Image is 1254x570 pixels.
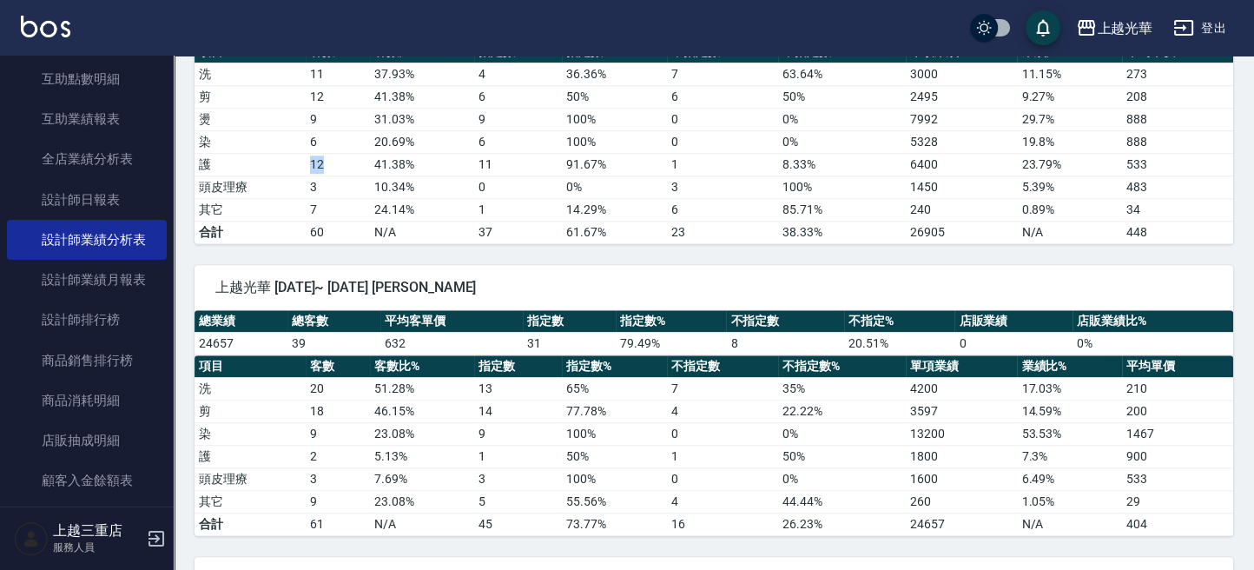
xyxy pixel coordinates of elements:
[906,355,1017,378] th: 單項業績
[195,445,306,467] td: 護
[1017,513,1121,535] td: N/A
[562,108,666,130] td: 100 %
[474,377,562,400] td: 13
[7,260,167,300] a: 設計師業績月報表
[1122,176,1233,198] td: 483
[380,332,523,355] td: 632
[370,467,474,490] td: 7.69 %
[1122,422,1233,445] td: 1467
[906,445,1017,467] td: 1800
[1122,467,1233,490] td: 533
[7,99,167,139] a: 互助業績報表
[474,63,562,85] td: 4
[474,221,562,243] td: 37
[53,522,142,540] h5: 上越三重店
[1122,445,1233,467] td: 900
[1072,332,1233,355] td: 0 %
[1017,467,1121,490] td: 6.49 %
[778,490,907,513] td: 44.44 %
[667,445,778,467] td: 1
[1017,377,1121,400] td: 17.03 %
[306,355,370,378] th: 客數
[667,108,778,130] td: 0
[7,421,167,461] a: 店販抽成明細
[474,467,562,490] td: 3
[1122,513,1233,535] td: 404
[562,176,666,198] td: 0 %
[7,220,167,260] a: 設計師業績分析表
[7,501,167,541] a: 每日非現金明細
[906,153,1017,176] td: 6400
[1017,221,1121,243] td: N/A
[195,490,306,513] td: 其它
[562,445,666,467] td: 50 %
[287,332,380,355] td: 39
[616,310,726,333] th: 指定數%
[7,300,167,340] a: 設計師排行榜
[474,513,562,535] td: 45
[215,279,1212,296] span: 上越光華 [DATE]~ [DATE] [PERSON_NAME]
[474,153,562,176] td: 11
[195,513,306,535] td: 合計
[370,377,474,400] td: 51.28 %
[906,176,1017,198] td: 1450
[370,422,474,445] td: 23.08 %
[667,85,778,108] td: 6
[370,108,474,130] td: 31.03 %
[306,513,370,535] td: 61
[1017,63,1121,85] td: 11.15 %
[370,400,474,422] td: 46.15 %
[778,108,907,130] td: 0 %
[906,221,1017,243] td: 26905
[906,85,1017,108] td: 2495
[778,445,907,467] td: 50 %
[195,422,306,445] td: 染
[906,377,1017,400] td: 4200
[667,63,778,85] td: 7
[306,445,370,467] td: 2
[306,422,370,445] td: 9
[1017,130,1121,153] td: 19.8 %
[306,153,370,176] td: 12
[562,153,666,176] td: 91.67 %
[1122,400,1233,422] td: 200
[954,310,1072,333] th: 店販業績
[562,400,666,422] td: 77.78 %
[844,310,954,333] th: 不指定%
[667,400,778,422] td: 4
[667,377,778,400] td: 7
[906,63,1017,85] td: 3000
[7,180,167,220] a: 設計師日報表
[1122,355,1233,378] th: 平均單價
[195,153,306,176] td: 護
[370,130,474,153] td: 20.69 %
[1122,85,1233,108] td: 208
[306,490,370,513] td: 9
[474,445,562,467] td: 1
[195,332,287,355] td: 24657
[1026,10,1060,45] button: save
[306,400,370,422] td: 18
[1122,198,1233,221] td: 34
[1017,422,1121,445] td: 53.53 %
[906,400,1017,422] td: 3597
[778,176,907,198] td: 100 %
[1122,490,1233,513] td: 29
[667,422,778,445] td: 0
[306,108,370,130] td: 9
[778,63,907,85] td: 63.64 %
[778,198,907,221] td: 85.71 %
[778,467,907,490] td: 0 %
[1017,490,1121,513] td: 1.05 %
[370,198,474,221] td: 24.14 %
[523,332,616,355] td: 31
[667,221,778,243] td: 23
[778,513,907,535] td: 26.23%
[844,332,954,355] td: 20.51 %
[562,63,666,85] td: 36.36 %
[954,332,1072,355] td: 0
[21,16,70,37] img: Logo
[778,422,907,445] td: 0 %
[306,198,370,221] td: 7
[562,85,666,108] td: 50 %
